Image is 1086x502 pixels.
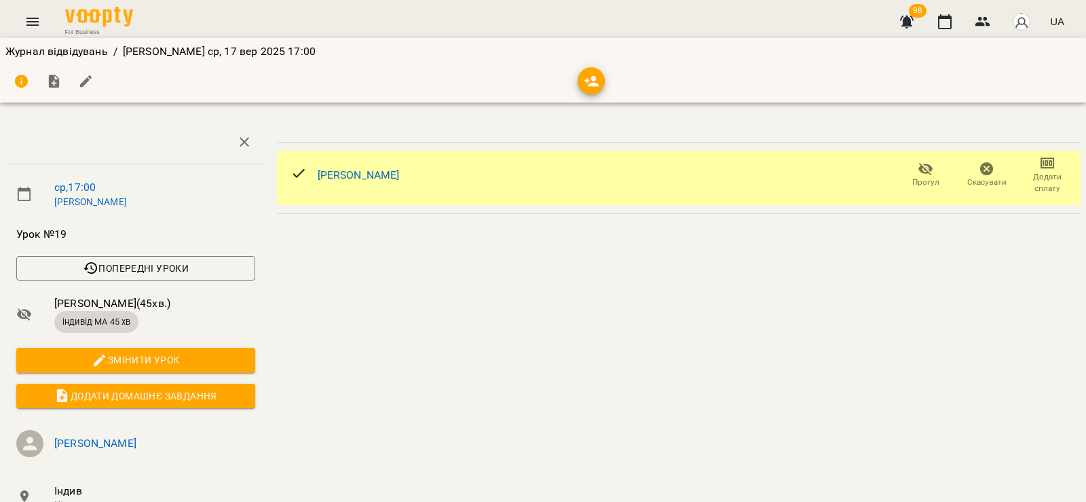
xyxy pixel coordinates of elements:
span: Урок №19 [16,226,255,243]
button: Menu [16,5,49,38]
span: Змінити урок [27,352,244,368]
span: Додати домашнє завдання [27,388,244,404]
button: Додати сплату [1017,156,1078,194]
span: Прогул [912,177,939,188]
button: Скасувати [956,156,1017,194]
nav: breadcrumb [5,43,1081,60]
span: індивід МА 45 хв [54,316,138,328]
button: UA [1045,9,1070,34]
span: Скасувати [967,177,1007,188]
span: [PERSON_NAME] ( 45 хв. ) [54,295,255,312]
button: Додати домашнє завдання [16,384,255,408]
li: / [113,43,117,60]
img: Voopty Logo [65,7,133,26]
span: Індив [54,483,255,499]
a: Журнал відвідувань [5,45,108,58]
span: For Business [65,28,133,36]
span: Додати сплату [1025,171,1070,194]
a: [PERSON_NAME] [318,168,400,181]
a: ср , 17:00 [54,181,96,194]
span: 98 [909,4,926,18]
img: avatar_s.png [1012,12,1031,31]
a: [PERSON_NAME] [54,437,136,450]
button: Змінити урок [16,348,255,372]
a: [PERSON_NAME] [54,196,127,207]
button: Прогул [895,156,956,194]
span: UA [1050,14,1064,29]
span: Попередні уроки [27,260,244,276]
p: [PERSON_NAME] ср, 17 вер 2025 17:00 [123,43,316,60]
button: Попередні уроки [16,256,255,281]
